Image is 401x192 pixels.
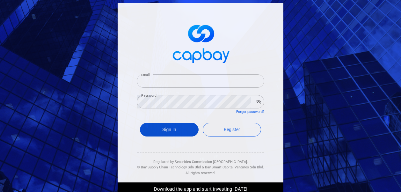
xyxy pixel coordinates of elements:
span: © Bay Supply Chain Technology Sdn Bhd [137,165,201,169]
label: Password [141,93,157,98]
label: Email [141,72,149,77]
span: Register [224,127,240,132]
a: Register [203,123,261,137]
img: logo [169,19,232,67]
div: Regulated by Securities Commission [GEOGRAPHIC_DATA]. & All rights reserved. [137,153,264,176]
a: Forgot password? [236,110,264,114]
button: Sign In [140,123,199,137]
span: Bay Smart Capital Ventures Sdn Bhd. [205,165,264,169]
